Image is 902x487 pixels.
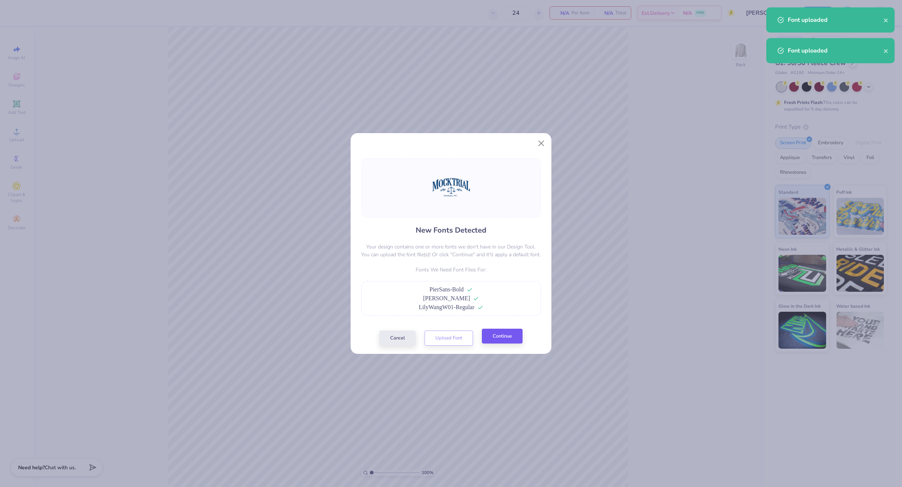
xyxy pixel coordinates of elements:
[788,46,884,55] div: Font uploaded
[419,304,474,310] span: LilyWangW01-Regular
[788,16,884,24] div: Font uploaded
[416,225,486,236] h4: New Fonts Detected
[361,266,541,274] p: Fonts We Need Font Files For:
[429,286,463,292] span: PierSans-Bold
[361,243,541,258] p: Your design contains one or more fonts we don't have in our Design Tool. You can upload the font ...
[534,136,548,151] button: Close
[379,331,416,346] button: Cancel
[482,329,523,344] button: Continue
[884,46,889,55] button: close
[884,16,889,24] button: close
[423,295,470,301] span: [PERSON_NAME]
